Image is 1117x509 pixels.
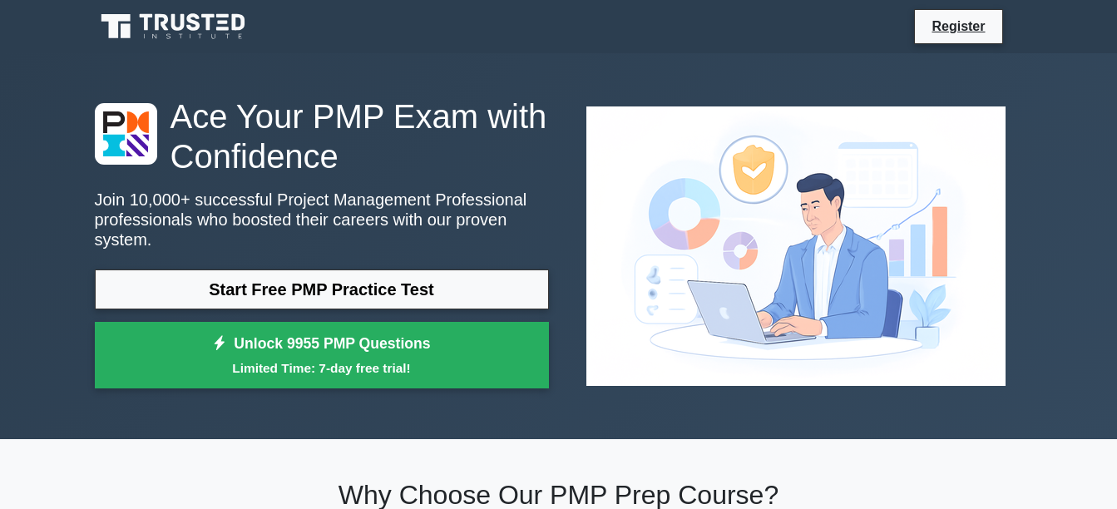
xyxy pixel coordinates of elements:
p: Join 10,000+ successful Project Management Professional professionals who boosted their careers w... [95,190,549,250]
small: Limited Time: 7-day free trial! [116,358,528,378]
img: Project Management Professional Preview [573,93,1019,399]
a: Unlock 9955 PMP QuestionsLimited Time: 7-day free trial! [95,322,549,388]
a: Register [922,16,995,37]
a: Start Free PMP Practice Test [95,269,549,309]
h1: Ace Your PMP Exam with Confidence [95,96,549,176]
